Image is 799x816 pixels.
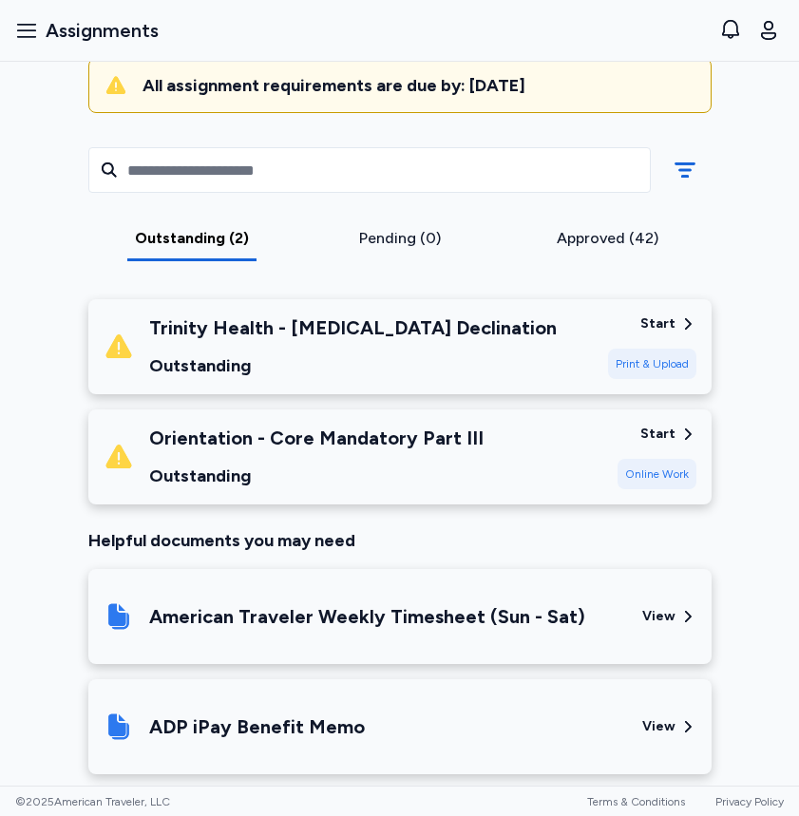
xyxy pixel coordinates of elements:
div: Outstanding [149,352,557,379]
div: View [642,607,675,626]
div: Print & Upload [608,349,696,379]
div: American Traveler Weekly Timesheet (Sun - Sat) [149,603,585,630]
button: Assignments [8,9,166,51]
div: Outstanding [149,463,484,489]
div: Outstanding (2) [96,227,289,250]
span: © 2025 American Traveler, LLC [15,794,170,809]
div: Orientation - Core Mandatory Part III [149,425,484,451]
div: Trinity Health - [MEDICAL_DATA] Declination [149,314,557,341]
div: Start [640,425,675,444]
a: Terms & Conditions [587,795,685,808]
div: Pending (0) [303,227,496,250]
div: Approved (42) [511,227,704,250]
div: Start [640,314,675,333]
div: All assignment requirements are due by: [DATE] [143,74,695,97]
div: Helpful documents you may need [88,527,712,554]
a: Privacy Policy [715,795,784,808]
div: View [642,717,675,736]
span: Assignments [46,17,159,44]
div: ADP iPay Benefit Memo [149,713,365,740]
div: Online Work [618,459,696,489]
